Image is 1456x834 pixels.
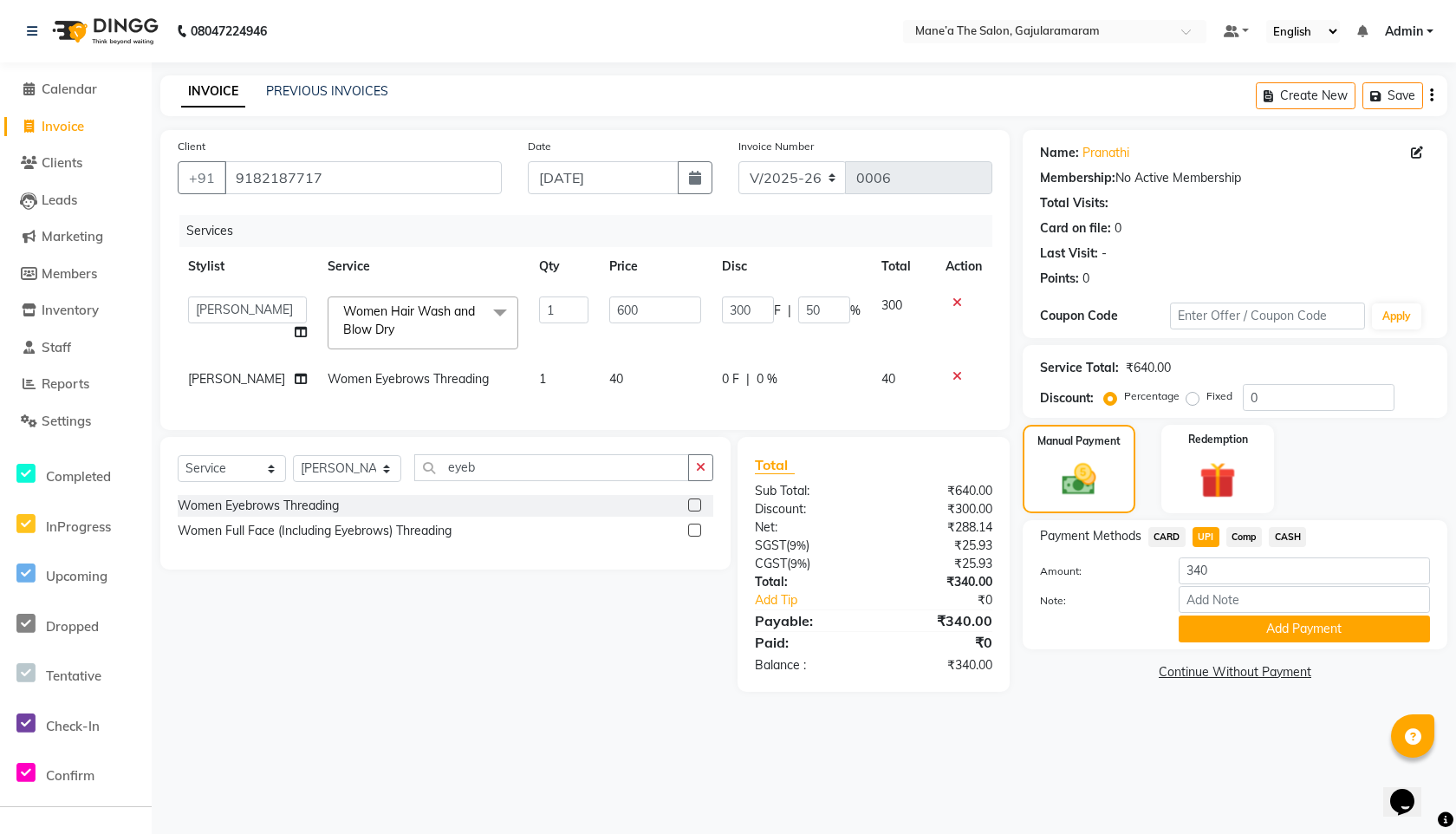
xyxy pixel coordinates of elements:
div: Total Visits: [1040,194,1108,212]
span: Invoice [42,118,84,134]
a: Leads [4,191,147,211]
img: _gift.svg [1188,458,1247,503]
span: Total [755,456,795,474]
span: 300 [881,297,902,313]
div: Discount: [1040,389,1094,407]
span: Confirm [46,767,94,784]
th: Stylist [178,247,317,286]
a: Add Tip [742,591,895,609]
label: Note: [1027,593,1166,609]
span: 1 [539,371,546,387]
img: _cash.svg [1051,459,1108,499]
div: ₹288.14 [874,518,1005,537]
label: Redemption [1188,432,1248,447]
th: Total [871,247,935,286]
a: Calendar [4,80,147,100]
div: Sub Total: [742,482,874,500]
label: Date [528,139,551,154]
div: Women Full Face (Including Eyebrows) Threading [178,522,452,540]
span: Women Eyebrows Threading [328,371,489,387]
span: Leads [42,192,77,208]
span: Completed [46,468,111,485]
div: ₹640.00 [1126,359,1171,377]
input: Enter Offer / Coupon Code [1170,303,1365,329]
a: Pranathi [1082,144,1129,162]
a: Reports [4,375,147,394]
label: Manual Payment [1037,433,1121,449]
div: Last Visit: [1040,244,1098,263]
th: Qty [529,247,599,286]
span: Comp [1226,527,1263,547]
label: Percentage [1124,388,1180,404]
label: Amount: [1027,564,1166,579]
span: 0 % [757,370,777,388]
div: Payable: [742,610,874,631]
span: Reports [42,375,89,392]
input: Add Note [1179,586,1430,613]
span: Staff [42,339,71,355]
div: ₹340.00 [874,573,1005,591]
a: Inventory [4,301,147,321]
div: ₹300.00 [874,500,1005,518]
span: Members [42,265,97,282]
span: % [850,302,861,320]
div: Paid: [742,632,874,653]
div: Balance : [742,656,874,674]
th: Disc [712,247,871,286]
a: PREVIOUS INVOICES [266,83,388,99]
span: Calendar [42,81,97,97]
span: SGST [755,538,786,553]
span: | [746,370,750,388]
span: UPI [1193,527,1219,547]
div: ₹25.93 [874,555,1005,573]
div: ₹340.00 [874,610,1005,631]
label: Client [178,139,205,154]
label: Fixed [1206,388,1232,404]
th: Action [935,247,992,286]
button: +91 [178,161,226,194]
div: ( ) [742,537,874,555]
label: Invoice Number [738,139,814,154]
span: 40 [881,371,895,387]
a: INVOICE [181,76,245,108]
span: Payment Methods [1040,527,1141,545]
div: Coupon Code [1040,307,1170,325]
a: x [394,322,402,337]
iframe: chat widget [1383,765,1439,817]
a: Settings [4,412,147,432]
button: Create New [1256,82,1355,109]
span: CARD [1148,527,1186,547]
span: F [774,302,781,320]
button: Save [1362,82,1423,109]
img: logo [44,7,163,55]
div: Women Eyebrows Threading [178,497,339,515]
span: CGST [755,556,787,571]
b: 08047224946 [191,7,267,55]
input: Amount [1179,557,1430,584]
div: Card on file: [1040,219,1111,238]
span: Marketing [42,228,103,244]
button: Add Payment [1179,616,1430,642]
th: Price [599,247,711,286]
span: Women Hair Wash and Blow Dry [343,303,475,337]
th: Service [317,247,529,286]
span: Check-In [46,718,100,734]
span: InProgress [46,518,111,535]
div: 0 [1115,219,1121,238]
span: Upcoming [46,568,107,584]
div: Discount: [742,500,874,518]
span: Clients [42,154,82,171]
div: ₹0 [895,591,1005,609]
div: 0 [1082,270,1089,288]
div: - [1102,244,1107,263]
span: 0 F [722,370,739,388]
span: 9% [790,538,806,552]
div: ( ) [742,555,874,573]
span: [PERSON_NAME] [188,371,285,387]
span: | [788,302,791,320]
div: No Active Membership [1040,169,1430,187]
a: Invoice [4,117,147,137]
input: Search or Scan [414,454,689,481]
button: Apply [1372,303,1421,329]
div: ₹340.00 [874,656,1005,674]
